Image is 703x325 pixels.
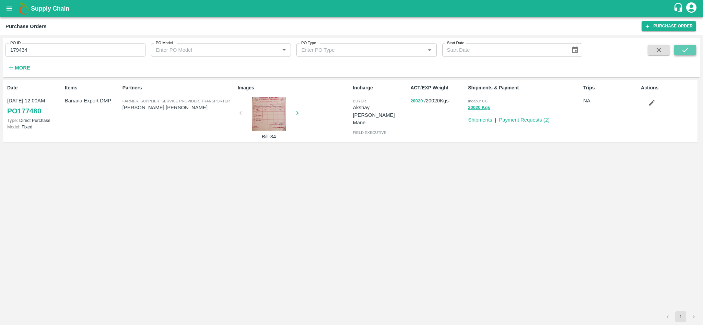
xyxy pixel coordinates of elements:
span: Indapur CC [468,99,488,103]
div: | [492,113,496,124]
p: / 20020 Kgs [410,97,465,105]
b: Supply Chain [31,5,69,12]
a: Supply Chain [31,4,673,13]
span: Type: [7,118,18,123]
span: , [122,115,124,119]
p: Bill-34 [243,133,295,140]
p: Date [7,84,62,91]
label: Start Date [447,40,464,46]
label: PO ID [10,40,21,46]
button: Choose date [569,43,582,57]
label: PO Type [301,40,316,46]
p: Incharge [353,84,408,91]
p: Trips [583,84,638,91]
label: PO Model [156,40,173,46]
a: PO177480 [7,105,41,117]
span: buyer [353,99,366,103]
p: Actions [641,84,696,91]
p: Images [238,84,350,91]
p: Akshay [PERSON_NAME] Mane [353,104,408,127]
p: ACT/EXP Weight [410,84,465,91]
p: Shipments & Payment [468,84,581,91]
input: Enter PO Model [153,46,269,54]
p: Fixed [7,124,62,130]
button: Open [425,46,434,54]
p: Banana Export DMP [65,97,120,104]
input: Enter PO ID [5,43,145,57]
span: field executive [353,130,386,135]
div: customer-support [673,2,685,15]
p: Partners [122,84,235,91]
a: Shipments [468,117,492,123]
div: Purchase Orders [5,22,47,31]
nav: pagination navigation [661,311,700,322]
a: Payment Requests (2) [499,117,550,123]
p: Direct Purchase [7,117,62,124]
p: [PERSON_NAME] [PERSON_NAME] [122,104,235,111]
p: NA [583,97,638,104]
span: Farmer, Supplier, Service Provider, Transporter [122,99,230,103]
input: Enter PO Type [298,46,414,54]
button: page 1 [675,311,686,322]
strong: More [15,65,30,71]
p: Items [65,84,120,91]
button: Open [280,46,289,54]
input: Start Date [442,43,566,57]
a: Purchase Order [642,21,696,31]
button: open drawer [1,1,17,16]
button: 20020 Kgs [468,104,490,112]
button: More [5,62,32,74]
p: [DATE] 12:00AM [7,97,62,104]
div: account of current user [685,1,698,16]
button: 20020 [410,97,423,105]
span: Model: [7,124,20,129]
img: logo [17,2,31,15]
